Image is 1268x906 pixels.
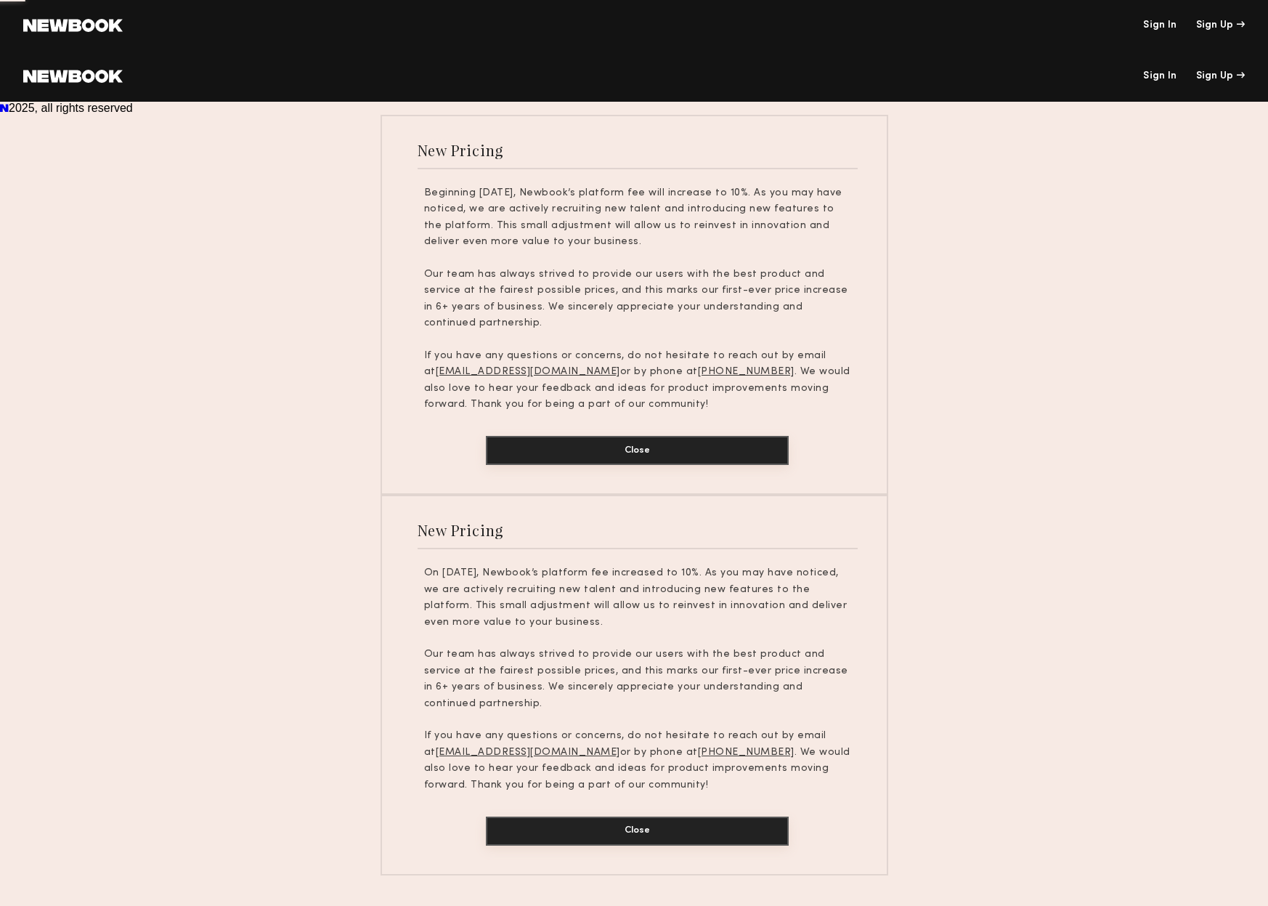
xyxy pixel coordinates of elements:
u: [EMAIL_ADDRESS][DOMAIN_NAME] [436,367,620,376]
p: If you have any questions or concerns, do not hesitate to reach out by email at or by phone at . ... [424,728,851,793]
div: New Pricing [418,520,504,540]
u: [EMAIL_ADDRESS][DOMAIN_NAME] [436,748,620,757]
p: Our team has always strived to provide our users with the best product and service at the fairest... [424,647,851,712]
div: Sign Up [1196,20,1245,31]
a: Sign In [1143,20,1176,31]
button: Close [486,817,789,846]
u: [PHONE_NUMBER] [698,748,794,757]
p: On [DATE], Newbook’s platform fee increased to 10%. As you may have noticed, we are actively recr... [424,565,851,631]
span: 2025, all rights reserved [9,102,133,114]
a: Sign In [1143,71,1176,81]
div: Sign Up [1196,71,1245,81]
p: Our team has always strived to provide our users with the best product and service at the fairest... [424,267,851,332]
button: Close [486,436,789,465]
u: [PHONE_NUMBER] [698,367,794,376]
p: Beginning [DATE], Newbook’s platform fee will increase to 10%. As you may have noticed, we are ac... [424,185,851,251]
p: If you have any questions or concerns, do not hesitate to reach out by email at or by phone at . ... [424,348,851,413]
div: New Pricing [418,140,504,160]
